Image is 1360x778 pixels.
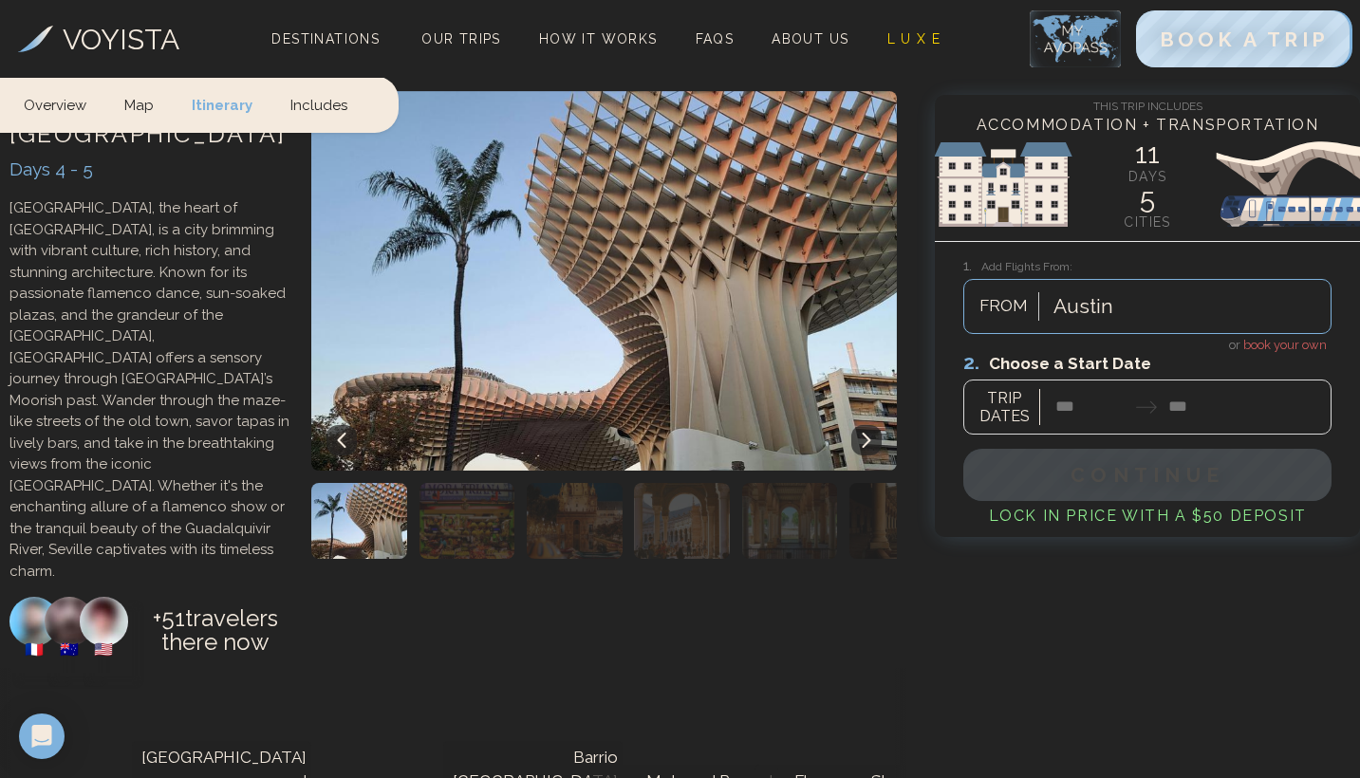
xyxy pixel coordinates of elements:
[80,597,129,646] img: Traveler Profile Picture
[173,76,271,132] a: Itinerary
[9,197,292,582] p: [GEOGRAPHIC_DATA], the heart of [GEOGRAPHIC_DATA], is a city brimming with vibrant culture, rich ...
[19,713,65,759] div: Open Intercom Messenger
[311,483,407,559] img: Accommodation photo
[9,639,59,661] h1: 🇫🇷
[1160,28,1329,51] span: BOOK A TRIP
[688,26,742,52] a: FAQs
[963,449,1332,501] button: Continue
[9,156,292,183] div: Days 4 - 5
[531,26,665,52] a: How It Works
[1030,10,1121,67] img: My Account
[963,334,1332,355] h4: or
[45,597,94,646] img: Traveler Profile Picture
[271,76,366,132] a: Includes
[963,255,1332,277] h3: Add Flights From:
[80,639,129,661] h1: 🇺🇸
[742,483,838,559] img: Accommodation photo
[696,31,735,46] span: FAQs
[527,483,623,559] img: Accommodation photo
[935,114,1360,137] h4: Accommodation + Transportation
[18,26,53,52] img: Voyista Logo
[849,483,945,559] img: Accommodation photo
[1243,338,1327,352] span: book your own
[296,91,897,471] img: City of Seville
[935,95,1360,114] h4: This Trip Includes
[264,24,387,80] span: Destinations
[63,18,179,61] h3: VOYISTA
[24,76,105,132] a: Overview
[421,31,501,46] span: Our Trips
[963,257,981,274] span: 1.
[772,31,848,46] span: About Us
[45,639,94,661] h1: 🇦🇺
[9,597,59,646] img: Traveler Profile Picture
[935,127,1360,241] img: European Sights
[18,18,179,61] a: VOYISTA
[419,483,515,559] img: Accommodation photo
[764,26,856,52] a: About Us
[963,505,1332,528] h4: Lock in Price with a $50 deposit
[1071,463,1224,487] span: Continue
[414,26,509,52] a: Our Trips
[539,31,658,46] span: How It Works
[105,76,173,132] a: Map
[887,31,941,46] span: L U X E
[128,597,292,673] h2: + 51 travelers there now
[1136,10,1352,67] button: BOOK A TRIP
[880,26,949,52] a: L U X E
[1136,32,1352,50] a: BOOK A TRIP
[634,483,730,559] img: Accommodation photo
[969,294,1038,319] span: FROM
